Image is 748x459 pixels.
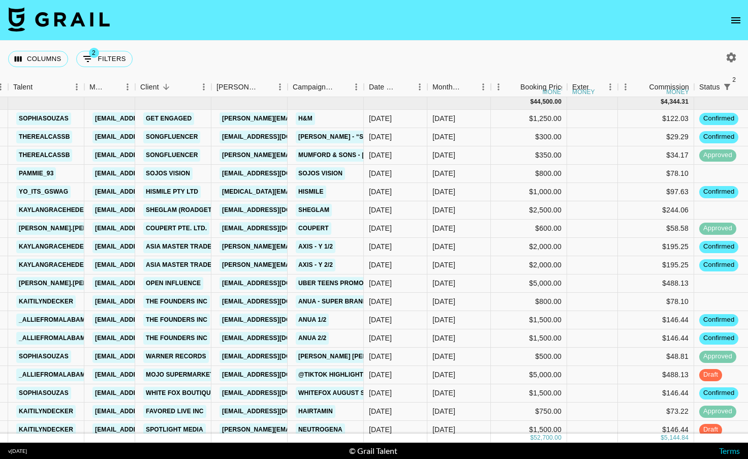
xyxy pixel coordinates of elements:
a: Uber Teens Promo [296,277,366,290]
div: 7/7/2025 [369,388,392,398]
div: Aug '25 [432,223,455,233]
div: 8/21/2025 [369,132,392,142]
a: [EMAIL_ADDRESS][DOMAIN_NAME] [92,277,206,290]
button: Menu [618,79,633,95]
a: Sojos Vision [296,167,345,180]
div: $750.00 [491,403,567,421]
div: Aug '25 [432,113,455,124]
div: Aug '25 [432,132,455,142]
div: Aug '25 [432,406,455,416]
div: $5,000.00 [491,274,567,293]
div: 5,144.84 [664,434,689,442]
a: Terms [719,446,740,455]
a: sophiasouzas [16,387,71,400]
div: 8/5/2025 [369,260,392,270]
div: 8/21/2025 [369,278,392,288]
div: $29.29 [618,128,694,146]
a: [PERSON_NAME][EMAIL_ADDRESS][DOMAIN_NAME] [220,112,385,125]
div: Aug '25 [432,187,455,197]
a: [EMAIL_ADDRESS][DOMAIN_NAME] [92,423,206,436]
div: $800.00 [491,165,567,183]
div: 8/5/2025 [369,241,392,252]
div: v [DATE] [8,448,27,454]
div: $146.44 [618,421,694,439]
a: sophiasouzas [16,112,71,125]
a: [EMAIL_ADDRESS][DOMAIN_NAME] [92,204,206,217]
div: Aug '25 [432,315,455,325]
a: [EMAIL_ADDRESS][DOMAIN_NAME] [220,314,333,326]
a: kaitilyndecker [16,423,76,436]
div: $800.00 [491,293,567,311]
div: Talent [8,77,84,97]
a: [EMAIL_ADDRESS][DOMAIN_NAME] [92,186,206,198]
a: White Fox Boutique [143,387,217,400]
a: @TikTok Highlight! [296,369,368,381]
a: [PERSON_NAME] [PERSON_NAME] - No More [296,350,442,363]
button: Menu [69,79,84,95]
div: Campaign (Type) [288,77,364,97]
a: ANUA - Super Brand Day [296,295,384,308]
a: [EMAIL_ADDRESS][DOMAIN_NAME] [92,387,206,400]
div: Aug '25 [432,333,455,343]
div: Booker [211,77,288,97]
div: [PERSON_NAME] [216,77,258,97]
div: 8/22/2025 [369,296,392,307]
a: Asia Master Trade Co., Ltd. [143,259,244,271]
a: Warner Records [143,350,209,363]
div: Aug '25 [432,150,455,160]
span: approved [699,150,736,160]
div: 8/8/2025 [369,150,392,160]
a: [PERSON_NAME][EMAIL_ADDRESS][DOMAIN_NAME] [220,240,385,253]
div: $600.00 [491,220,567,238]
button: Show filters [720,80,734,94]
div: 8/14/2025 [369,333,392,343]
div: $300.00 [491,128,567,146]
a: Spotlight Media [143,423,206,436]
a: [EMAIL_ADDRESS][DOMAIN_NAME] [220,405,333,418]
a: [EMAIL_ADDRESS][DOMAIN_NAME] [92,369,206,381]
a: COUPERT PTE. LTD. [143,222,209,235]
div: Manager [84,77,135,97]
div: Status [699,77,720,97]
span: confirmed [699,187,738,197]
span: approved [699,224,736,233]
a: The Founders Inc [143,295,210,308]
button: Sort [398,80,412,94]
div: $1,500.00 [491,329,567,348]
a: Asia Master Trade Co., Ltd. [143,240,244,253]
div: $1,250.00 [491,110,567,128]
div: Aug '25 [432,351,455,361]
a: [PERSON_NAME][EMAIL_ADDRESS][DOMAIN_NAME] [220,259,385,271]
a: [EMAIL_ADDRESS][DOMAIN_NAME] [220,332,333,345]
span: confirmed [699,114,738,124]
a: H&M [296,112,315,125]
a: Songfluencer [143,149,200,162]
a: Sheglam (RoadGet Business PTE) [143,204,264,217]
div: $34.17 [618,146,694,165]
div: Booking Price [520,77,565,97]
a: [EMAIL_ADDRESS][DOMAIN_NAME] [92,295,206,308]
a: [PERSON_NAME][EMAIL_ADDRESS][DOMAIN_NAME] [220,149,385,162]
a: Mojo Supermarket [143,369,216,381]
a: [PERSON_NAME] - “Song For My Son” feat. [PERSON_NAME] [296,131,497,143]
a: The Founders Inc [143,332,210,345]
div: Month Due [427,77,491,97]
div: Aug '25 [432,260,455,270]
div: $146.44 [618,329,694,348]
span: confirmed [699,333,738,343]
button: Sort [506,80,520,94]
a: [EMAIL_ADDRESS][DOMAIN_NAME] [220,222,333,235]
div: 8/7/2025 [369,424,392,435]
button: Menu [412,79,427,95]
a: [EMAIL_ADDRESS][DOMAIN_NAME] [220,204,333,217]
div: Aug '25 [432,388,455,398]
button: Sort [33,80,47,94]
a: [EMAIL_ADDRESS][DOMAIN_NAME] [92,405,206,418]
a: Neutrogena [296,423,345,436]
a: ANUA 2/2 [296,332,329,345]
a: [EMAIL_ADDRESS][DOMAIN_NAME] [92,149,206,162]
button: Menu [476,79,491,95]
span: 2 [729,75,739,85]
div: Aug '25 [432,424,455,435]
div: 44,500.00 [534,98,562,106]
